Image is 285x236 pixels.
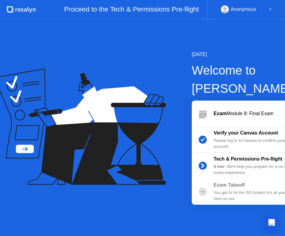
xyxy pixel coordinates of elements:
[214,164,225,169] b: 5 min
[231,5,256,13] div: Anonymous
[214,156,282,161] b: Tech & Permissions Pre-flight
[269,5,272,13] div: ▼
[214,111,227,116] b: Exam
[214,182,245,188] b: Exam Takeoff
[264,215,279,230] div: Open Intercom Messenger
[214,130,278,135] b: Verify your Canvas Account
